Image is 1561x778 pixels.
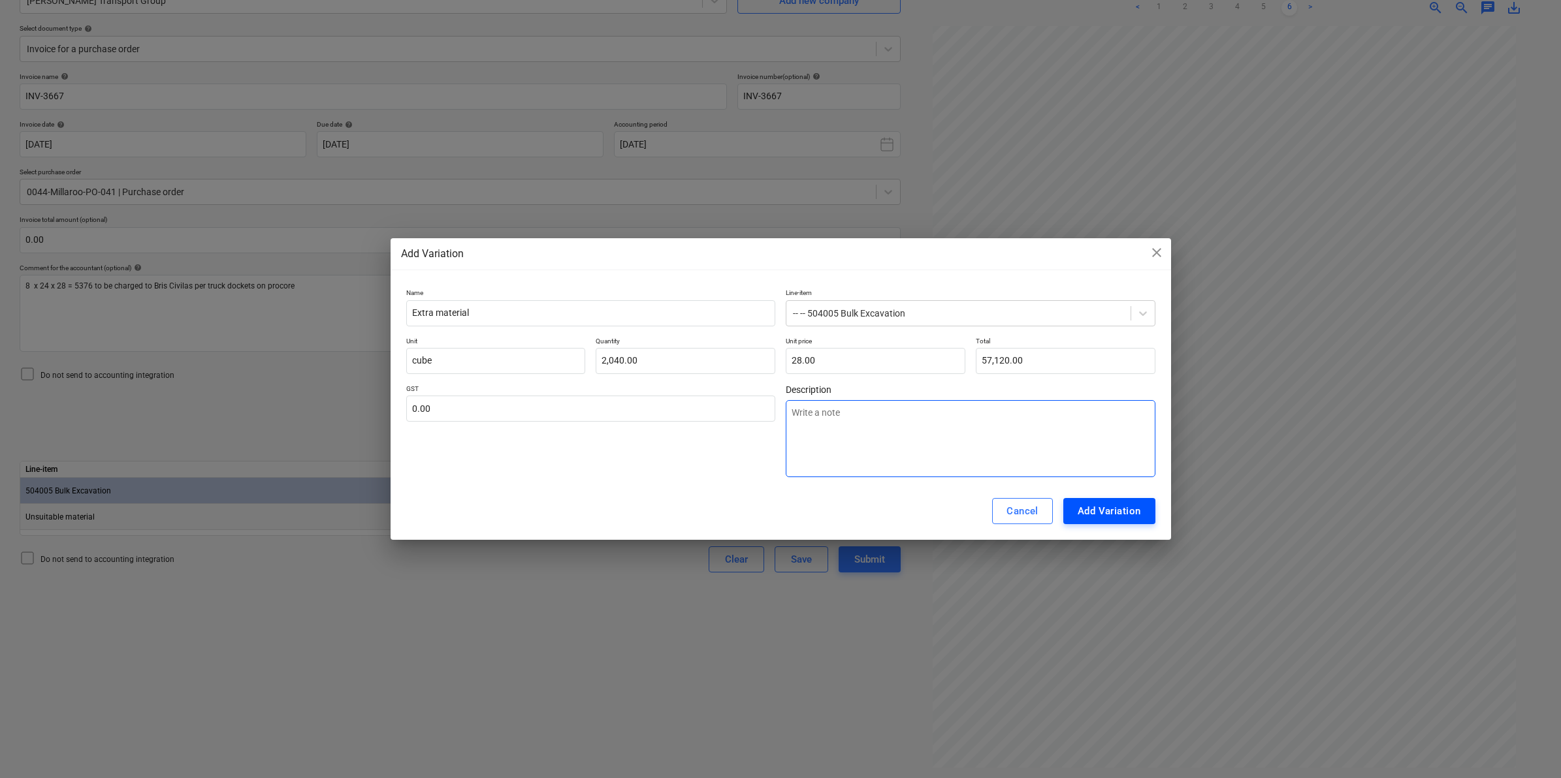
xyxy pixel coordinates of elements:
p: Total [976,337,1155,348]
p: Name [406,288,776,300]
p: Line-item [786,288,1155,300]
button: Add Variation [1063,498,1155,524]
p: Quantity [596,337,775,348]
div: close [1149,245,1165,265]
div: Add Variation [401,246,1161,262]
span: Description [786,384,1155,395]
button: Cancel [992,498,1053,524]
p: GST [406,384,776,396]
div: Add Variation [1078,503,1141,520]
p: Unit price [786,337,965,348]
p: Unit [406,337,586,348]
span: close [1149,245,1165,260]
div: Cancel [1006,503,1038,520]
